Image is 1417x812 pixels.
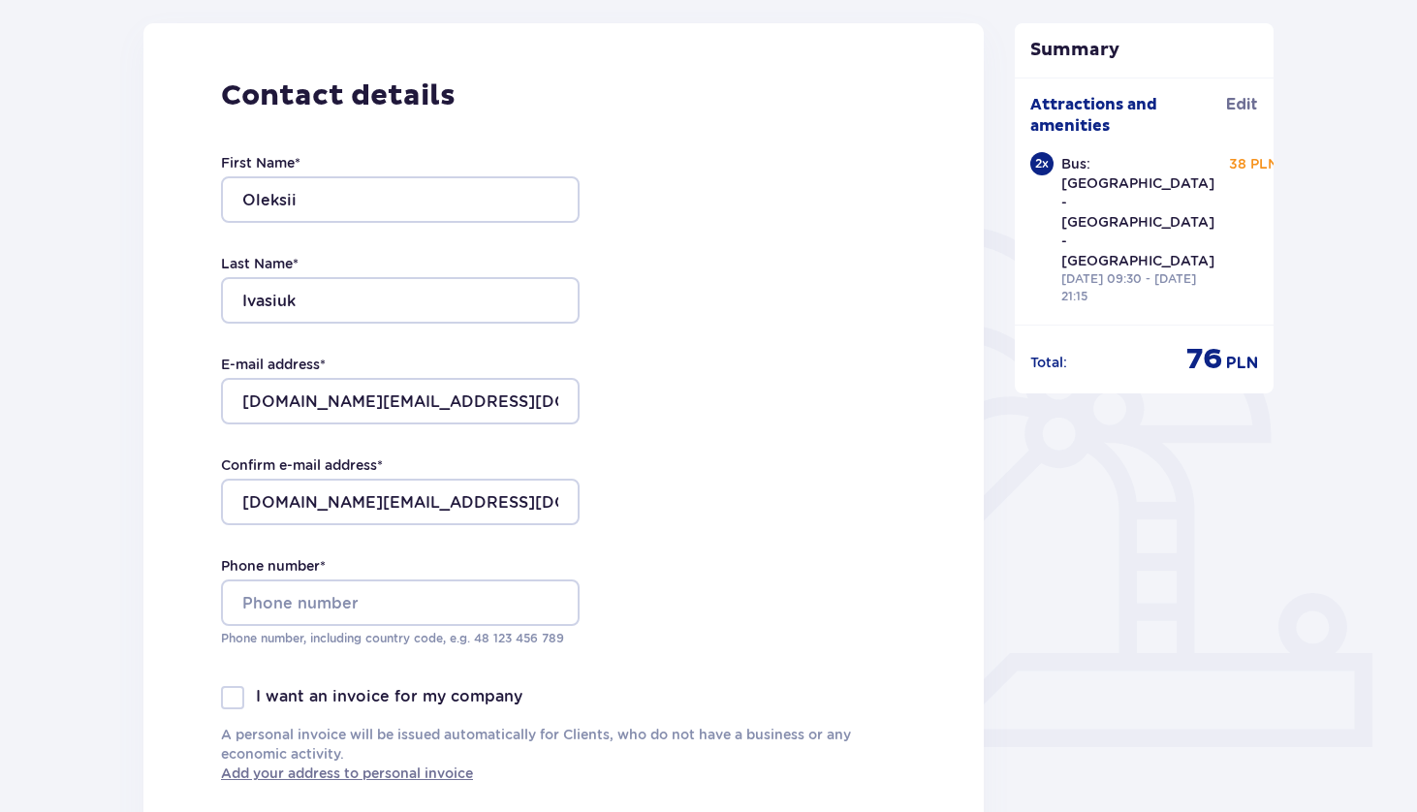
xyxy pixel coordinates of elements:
span: PLN [1226,353,1258,374]
input: Phone number [221,579,580,626]
span: Edit [1226,94,1258,115]
span: 76 [1186,341,1222,378]
p: 38 PLN [1229,154,1278,173]
label: Last Name * [221,254,299,273]
div: 2 x [1030,152,1054,175]
a: Add your address to personal invoice [221,764,473,783]
p: I want an invoice for my company [256,686,522,707]
p: Total : [1030,353,1067,372]
label: Phone number * [221,556,326,576]
label: Confirm e-mail address * [221,455,383,475]
p: A personal invoice will be issued automatically for Clients, who do not have a business or any ec... [221,725,906,783]
label: First Name * [221,153,300,172]
p: Bus: [GEOGRAPHIC_DATA] - [GEOGRAPHIC_DATA] - [GEOGRAPHIC_DATA] [1061,154,1214,270]
p: [DATE] 09:30 - [DATE] 21:15 [1061,270,1214,305]
input: Confirm e-mail address [221,479,580,525]
input: First Name [221,176,580,223]
input: Last Name [221,277,580,324]
label: E-mail address * [221,355,326,374]
p: Attractions and amenities [1030,94,1227,137]
input: E-mail address [221,378,580,424]
p: Contact details [221,78,906,114]
p: Phone number, including country code, e.g. 48 ​123 ​456 ​789 [221,630,580,647]
p: Summary [1015,39,1275,62]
